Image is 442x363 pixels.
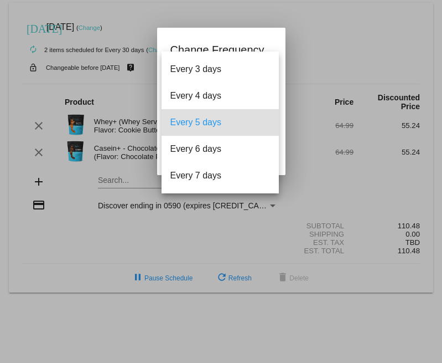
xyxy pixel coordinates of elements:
span: Custom [170,189,270,216]
span: Every 6 days [170,136,270,162]
span: Every 7 days [170,162,270,189]
span: Every 3 days [170,56,270,83]
span: Every 5 days [170,109,270,136]
span: Every 4 days [170,83,270,109]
